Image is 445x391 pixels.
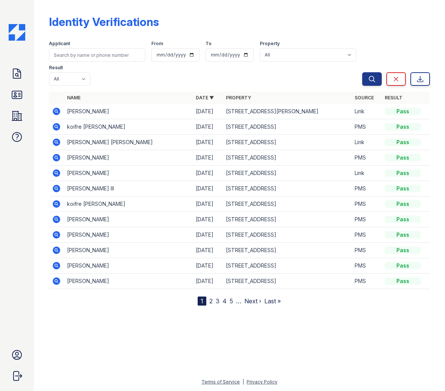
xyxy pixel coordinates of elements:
[385,108,421,115] div: Pass
[385,95,402,100] a: Result
[198,297,206,306] div: 1
[64,135,193,150] td: [PERSON_NAME] [PERSON_NAME]
[247,379,277,385] a: Privacy Policy
[352,150,382,166] td: PMS
[385,169,421,177] div: Pass
[385,246,421,254] div: Pass
[223,243,352,258] td: [STREET_ADDRESS]
[230,297,233,305] a: 5
[385,185,421,192] div: Pass
[193,104,223,119] td: [DATE]
[193,274,223,289] td: [DATE]
[49,15,159,29] div: Identity Verifications
[151,41,163,47] label: From
[385,154,421,161] div: Pass
[236,297,241,306] span: …
[352,135,382,150] td: Link
[223,212,352,227] td: [STREET_ADDRESS]
[9,24,25,41] img: CE_Icon_Blue-c292c112584629df590d857e76928e9f676e5b41ef8f769ba2f05ee15b207248.png
[193,227,223,243] td: [DATE]
[223,119,352,135] td: [STREET_ADDRESS]
[385,216,421,223] div: Pass
[352,243,382,258] td: PMS
[242,379,244,385] div: |
[193,119,223,135] td: [DATE]
[226,95,251,100] a: Property
[193,258,223,274] td: [DATE]
[49,41,70,47] label: Applicant
[64,212,193,227] td: [PERSON_NAME]
[352,227,382,243] td: PMS
[222,297,227,305] a: 4
[223,181,352,196] td: [STREET_ADDRESS]
[64,104,193,119] td: [PERSON_NAME]
[49,65,63,71] label: Result
[216,297,219,305] a: 3
[264,297,281,305] a: Last »
[193,135,223,150] td: [DATE]
[64,119,193,135] td: koifre [PERSON_NAME]
[385,231,421,239] div: Pass
[64,258,193,274] td: [PERSON_NAME]
[201,379,240,385] a: Terms of Service
[355,95,374,100] a: Source
[64,274,193,289] td: [PERSON_NAME]
[64,181,193,196] td: [PERSON_NAME] III
[385,138,421,146] div: Pass
[244,297,261,305] a: Next ›
[385,277,421,285] div: Pass
[223,258,352,274] td: [STREET_ADDRESS]
[193,181,223,196] td: [DATE]
[223,104,352,119] td: [STREET_ADDRESS][PERSON_NAME]
[64,166,193,181] td: [PERSON_NAME]
[64,243,193,258] td: [PERSON_NAME]
[352,196,382,212] td: PMS
[260,41,280,47] label: Property
[64,227,193,243] td: [PERSON_NAME]
[385,123,421,131] div: Pass
[193,212,223,227] td: [DATE]
[352,212,382,227] td: PMS
[223,166,352,181] td: [STREET_ADDRESS]
[196,95,214,100] a: Date ▼
[64,196,193,212] td: koifre [PERSON_NAME]
[352,104,382,119] td: Link
[223,274,352,289] td: [STREET_ADDRESS]
[193,243,223,258] td: [DATE]
[352,258,382,274] td: PMS
[209,297,213,305] a: 2
[206,41,212,47] label: To
[223,135,352,150] td: [STREET_ADDRESS]
[193,196,223,212] td: [DATE]
[64,150,193,166] td: [PERSON_NAME]
[352,181,382,196] td: PMS
[352,119,382,135] td: PMS
[385,200,421,208] div: Pass
[385,262,421,269] div: Pass
[193,150,223,166] td: [DATE]
[352,274,382,289] td: PMS
[223,196,352,212] td: [STREET_ADDRESS]
[49,48,145,62] input: Search by name or phone number
[193,166,223,181] td: [DATE]
[223,227,352,243] td: [STREET_ADDRESS]
[223,150,352,166] td: [STREET_ADDRESS]
[352,166,382,181] td: Link
[67,95,81,100] a: Name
